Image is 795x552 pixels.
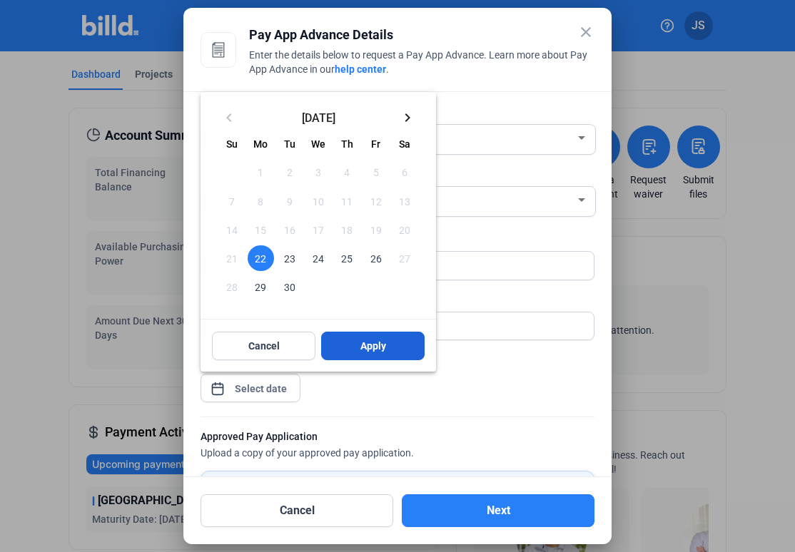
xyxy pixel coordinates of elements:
[363,188,388,213] span: 12
[305,188,331,213] span: 10
[219,274,245,300] span: 28
[248,339,280,353] span: Cancel
[275,244,304,272] button: September 23, 2025
[218,244,246,272] button: September 21, 2025
[361,215,390,244] button: September 19, 2025
[246,244,275,272] button: September 22, 2025
[277,217,303,242] span: 16
[275,272,304,301] button: September 30, 2025
[361,158,390,186] button: September 5, 2025
[218,186,246,215] button: September 7, 2025
[243,111,393,123] span: [DATE]
[361,244,390,272] button: September 26, 2025
[226,138,238,150] span: Su
[361,186,390,215] button: September 12, 2025
[334,188,360,213] span: 11
[248,217,273,242] span: 15
[334,245,360,271] span: 25
[219,188,245,213] span: 7
[392,188,417,213] span: 13
[219,217,245,242] span: 14
[304,186,333,215] button: September 10, 2025
[363,159,388,185] span: 5
[363,245,388,271] span: 26
[390,244,419,272] button: September 27, 2025
[392,217,417,242] span: 20
[277,159,303,185] span: 2
[392,159,417,185] span: 6
[305,217,331,242] span: 17
[248,159,273,185] span: 1
[277,245,303,271] span: 23
[219,245,245,271] span: 21
[321,332,425,360] button: Apply
[333,215,361,244] button: September 18, 2025
[333,244,361,272] button: September 25, 2025
[304,215,333,244] button: September 17, 2025
[284,138,295,150] span: Tu
[218,272,246,301] button: September 28, 2025
[305,159,331,185] span: 3
[390,158,419,186] button: September 6, 2025
[253,138,268,150] span: Mo
[246,272,275,301] button: September 29, 2025
[246,186,275,215] button: September 8, 2025
[248,274,273,300] span: 29
[360,339,386,353] span: Apply
[275,215,304,244] button: September 16, 2025
[363,217,388,242] span: 19
[277,274,303,300] span: 30
[390,215,419,244] button: September 20, 2025
[305,245,331,271] span: 24
[275,158,304,186] button: September 2, 2025
[246,215,275,244] button: September 15, 2025
[333,186,361,215] button: September 11, 2025
[212,332,315,360] button: Cancel
[275,186,304,215] button: September 9, 2025
[248,188,273,213] span: 8
[304,158,333,186] button: September 3, 2025
[392,245,417,271] span: 27
[221,109,238,126] mat-icon: keyboard_arrow_left
[390,186,419,215] button: September 13, 2025
[246,158,275,186] button: September 1, 2025
[311,138,325,150] span: We
[277,188,303,213] span: 9
[341,138,353,150] span: Th
[304,244,333,272] button: September 24, 2025
[399,109,416,126] mat-icon: keyboard_arrow_right
[218,215,246,244] button: September 14, 2025
[371,138,380,150] span: Fr
[399,138,410,150] span: Sa
[334,217,360,242] span: 18
[333,158,361,186] button: September 4, 2025
[248,245,273,271] span: 22
[334,159,360,185] span: 4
